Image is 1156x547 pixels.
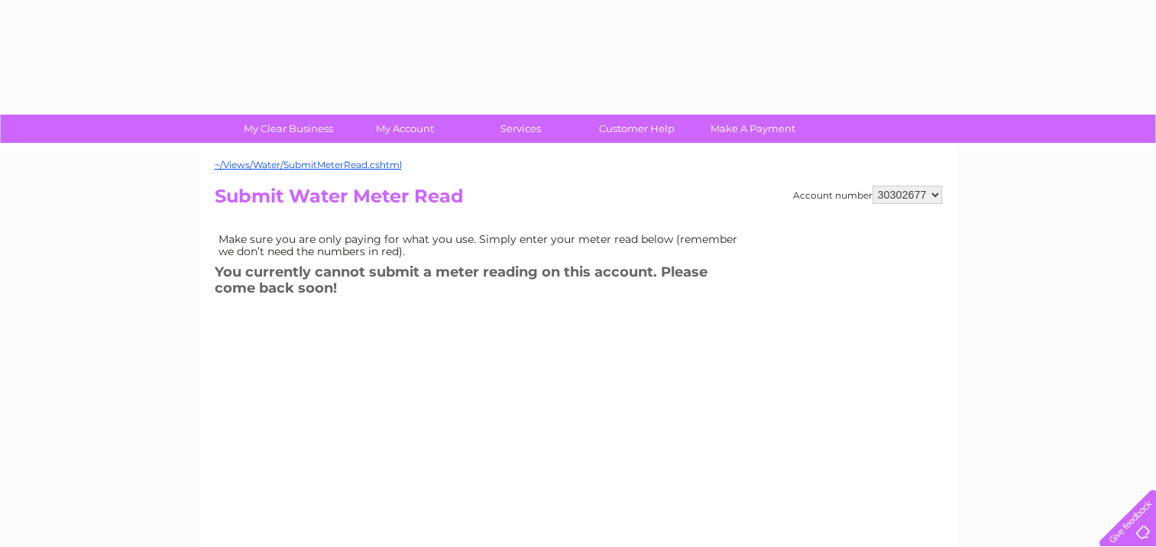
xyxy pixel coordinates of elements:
[574,115,700,143] a: Customer Help
[225,115,351,143] a: My Clear Business
[215,261,750,303] h3: You currently cannot submit a meter reading on this account. Please come back soon!
[458,115,584,143] a: Services
[690,115,816,143] a: Make A Payment
[342,115,468,143] a: My Account
[215,186,942,215] h2: Submit Water Meter Read
[793,186,942,204] div: Account number
[215,159,402,170] a: ~/Views/Water/SubmitMeterRead.cshtml
[215,229,750,261] td: Make sure you are only paying for what you use. Simply enter your meter read below (remember we d...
